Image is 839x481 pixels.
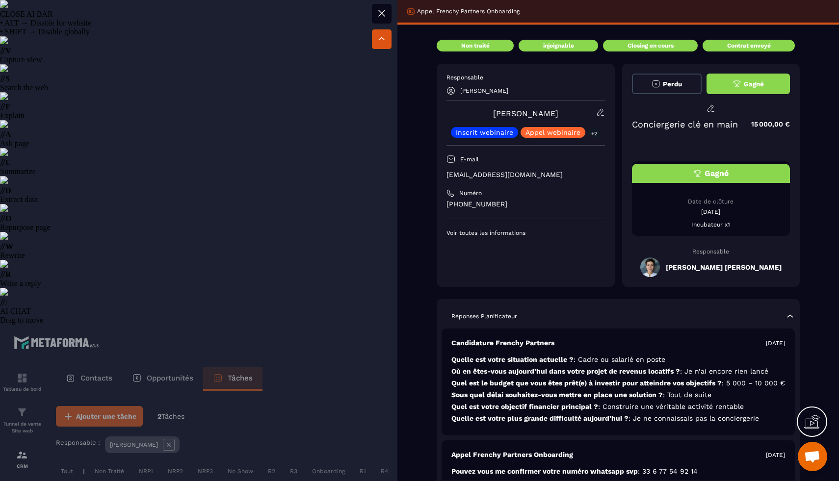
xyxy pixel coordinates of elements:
[451,467,785,476] p: Pouvez vous me confirmer votre numéro whatsapp svp
[722,379,785,387] span: : 5 000 – 10 000 €
[629,414,759,422] span: : Je ne connaissais pas la conciergerie
[798,442,827,471] div: Ouvrir le chat
[663,391,711,399] span: : Tout de suite
[451,414,785,423] p: Quelle est votre plus grande difficulté aujourd’hui ?
[680,367,768,375] span: : Je n’ai encore rien lancé
[766,339,785,347] p: [DATE]
[451,402,785,411] p: Quel est votre objectif financier principal ?
[451,450,573,459] p: Appel Frenchy Partners Onboarding
[598,403,744,410] span: : Construire une véritable activité rentable
[451,390,785,400] p: Sous quel délai souhaitez-vous mettre en place une solution ?
[574,355,665,363] span: : Cadre ou salarié en poste
[766,451,785,459] p: [DATE]
[451,355,785,364] p: Quelle est votre situation actuelle ?
[451,367,785,376] p: Où en êtes-vous aujourd’hui dans votre projet de revenus locatifs ?
[451,338,554,348] p: Candidature Frenchy Partners
[451,379,785,388] p: Quel est le budget que vous êtes prêt(e) à investir pour atteindre vos objectifs ?
[638,467,698,475] span: : 33 6 77 54 92 14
